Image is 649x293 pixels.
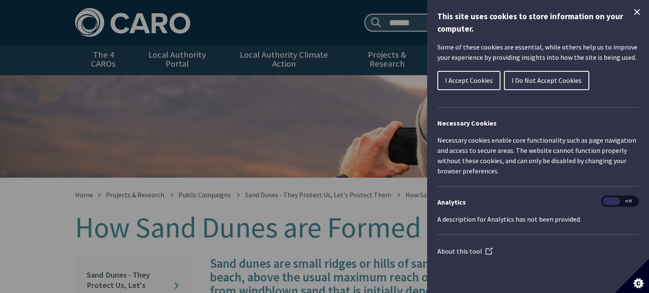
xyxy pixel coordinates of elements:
[437,247,492,255] a: About this tool
[437,71,501,90] button: I Accept Cookies
[615,259,649,293] button: Set cookie preferences
[504,71,589,90] button: I Do Not Accept Cookies
[437,214,639,224] p: A description for Analytics has not been provided.
[603,197,620,205] span: On
[437,10,639,35] h1: This site uses cookies to store information on your computer.
[437,42,639,62] p: Some of these cookies are essential, while others help us to improve your experience by providing...
[437,118,639,128] h2: Necessary Cookies
[445,76,493,85] span: I Accept Cookies
[437,135,639,176] p: Necessary cookies enable core functionality such as page navigation and access to secure areas. T...
[437,197,639,207] h3: Analytics
[620,197,637,205] span: Off
[512,76,582,85] span: I Do Not Accept Cookies
[632,7,642,17] button: Close Cookie Control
